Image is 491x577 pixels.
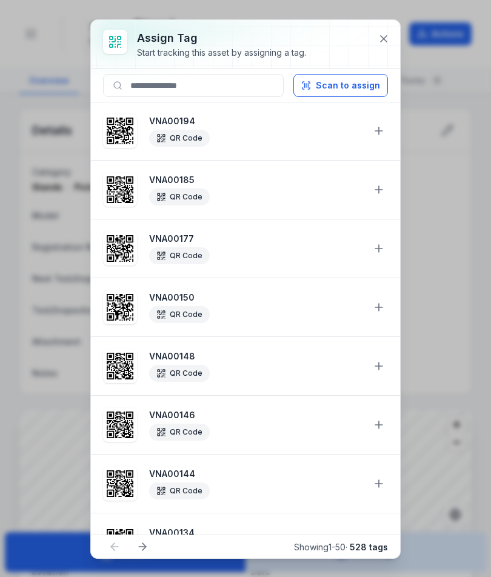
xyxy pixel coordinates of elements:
strong: VNA00185 [149,174,362,186]
div: QR Code [149,424,210,441]
div: Start tracking this asset by assigning a tag. [137,47,306,59]
div: QR Code [149,130,210,147]
strong: VNA00146 [149,409,362,421]
div: QR Code [149,482,210,499]
strong: VNA00144 [149,468,362,480]
div: QR Code [149,188,210,205]
strong: VNA00194 [149,115,362,127]
div: QR Code [149,365,210,382]
strong: VNA00177 [149,233,362,245]
span: Showing 1 - 50 · [294,542,388,552]
h3: Assign tag [137,30,306,47]
strong: VNA00148 [149,350,362,362]
strong: VNA00134 [149,527,362,539]
strong: 528 tags [350,542,388,552]
div: QR Code [149,306,210,323]
div: QR Code [149,247,210,264]
button: Scan to assign [293,74,388,97]
strong: VNA00150 [149,292,362,304]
